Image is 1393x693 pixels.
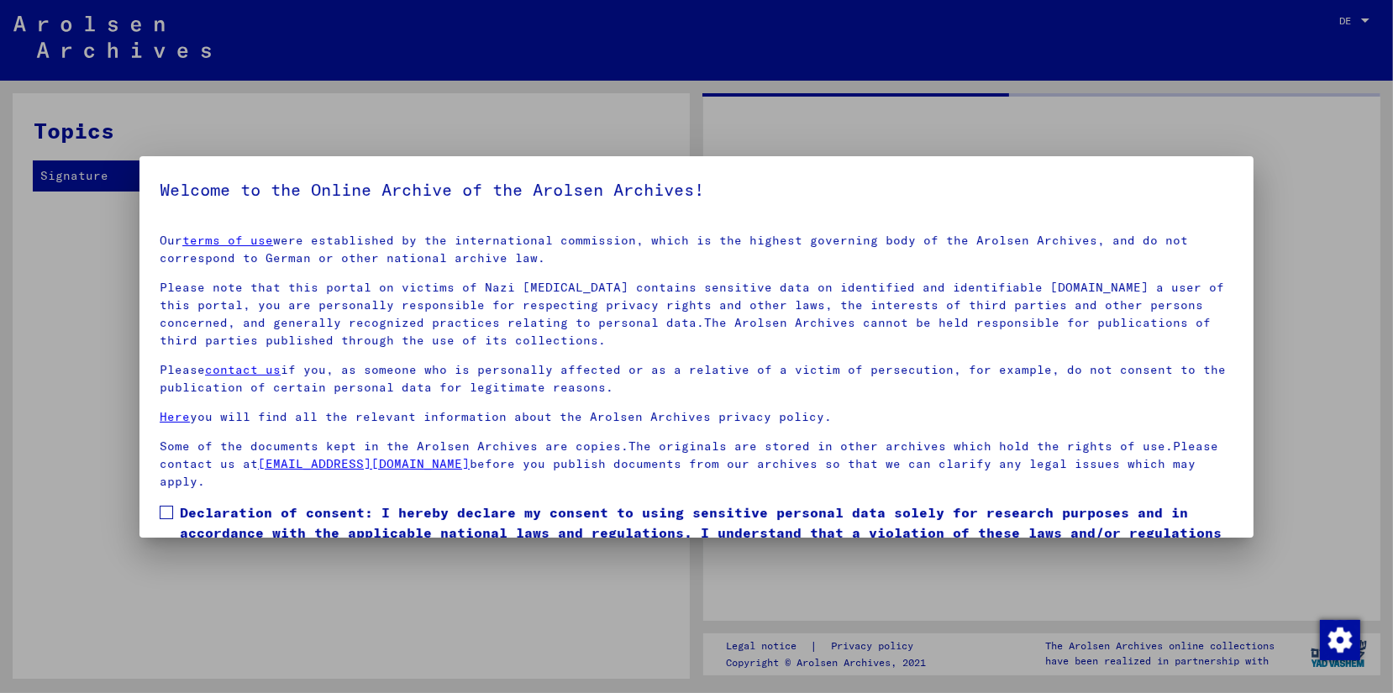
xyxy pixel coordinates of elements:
span: Declaration of consent: I hereby declare my consent to using sensitive personal data solely for r... [180,502,1233,563]
p: Some of the documents kept in the Arolsen Archives are copies.The originals are stored in other a... [160,438,1233,491]
a: Here [160,409,190,424]
img: Zustimmung ändern [1320,620,1360,660]
a: contact us [205,362,281,377]
a: terms of use [182,233,273,248]
a: [EMAIL_ADDRESS][DOMAIN_NAME] [258,456,470,471]
p: Please note that this portal on victims of Nazi [MEDICAL_DATA] contains sensitive data on identif... [160,279,1233,349]
p: you will find all the relevant information about the Arolsen Archives privacy policy. [160,408,1233,426]
p: Our were established by the international commission, which is the highest governing body of the ... [160,232,1233,267]
p: Please if you, as someone who is personally affected or as a relative of a victim of persecution,... [160,361,1233,396]
h5: Welcome to the Online Archive of the Arolsen Archives! [160,176,1233,203]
